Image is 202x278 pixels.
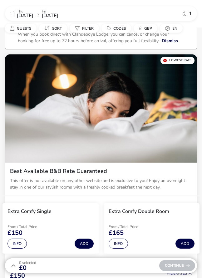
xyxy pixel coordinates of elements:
[39,24,70,33] naf-pibe-menu-bar-item: Sort
[159,260,195,271] div: Continue
[5,24,37,33] button: Guests
[139,25,142,32] i: £
[10,177,192,190] p: This offer is not available on any other website and is exclusive to you! Enjoy an overnight stay...
[172,26,177,31] span: en
[113,26,126,31] span: Codes
[7,208,52,215] h3: Extra Comfy Single
[109,208,169,215] h3: Extra Comfy Double Room
[17,12,33,19] span: [DATE]
[134,24,160,33] naf-pibe-menu-bar-item: £GBP
[175,239,195,249] button: Add
[10,168,192,175] h2: Best Available B&B Rate Guaranteed
[101,24,131,33] button: Codes
[19,265,36,271] span: £0
[134,24,157,33] button: £GBP
[5,6,197,21] div: Thu[DATE]Fri[DATE]1
[162,38,178,44] button: Dismiss
[109,230,124,236] span: £165
[42,12,58,19] span: [DATE]
[17,26,31,31] span: Guests
[160,24,183,33] button: en
[75,239,94,249] button: Add
[144,26,152,31] span: GBP
[70,24,99,33] button: Filter
[17,9,33,13] p: Thu
[7,225,52,229] p: From / Total Price
[109,225,153,229] p: From / Total Price
[82,26,94,31] span: Filter
[70,24,101,33] naf-pibe-menu-bar-item: Filter
[165,264,190,268] span: Continue
[5,163,197,200] div: Best Available B&B Rate GuaranteedThis offer is not available on any other website and is exclusi...
[42,9,58,13] p: Fri
[39,24,67,33] button: Sort
[160,57,195,64] div: Lowest Rate
[101,24,134,33] naf-pibe-menu-bar-item: Codes
[160,24,185,33] naf-pibe-menu-bar-item: en
[7,230,22,236] span: £150
[7,239,27,249] button: Info
[109,239,128,249] button: Info
[52,26,62,31] span: Sort
[167,271,192,275] button: HideRates
[5,24,39,33] naf-pibe-menu-bar-item: Guests
[167,271,175,276] span: Hide
[189,11,192,16] span: 1
[19,260,36,265] span: 0 Selected
[5,54,197,163] swiper-slide: 1 / 1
